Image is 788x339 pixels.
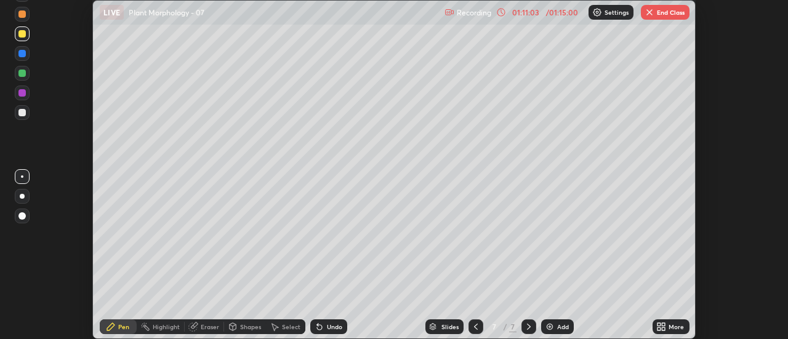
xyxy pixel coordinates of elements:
div: Eraser [201,324,219,330]
div: Select [282,324,300,330]
div: / [503,323,507,330]
div: Highlight [153,324,180,330]
button: End Class [641,5,689,20]
img: add-slide-button [545,322,555,332]
p: Recording [457,8,491,17]
div: Shapes [240,324,261,330]
img: end-class-cross [645,7,654,17]
p: Settings [605,9,629,15]
img: recording.375f2c34.svg [444,7,454,17]
div: Undo [327,324,342,330]
div: Add [557,324,569,330]
div: 7 [509,321,517,332]
div: 7 [488,323,501,330]
div: / 01:15:00 [543,9,581,16]
div: More [669,324,684,330]
p: LIVE [103,7,120,17]
p: Plant Morphology - 07 [129,7,204,17]
div: Slides [441,324,459,330]
img: class-settings-icons [592,7,602,17]
div: Pen [118,324,129,330]
div: 01:11:03 [509,9,543,16]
